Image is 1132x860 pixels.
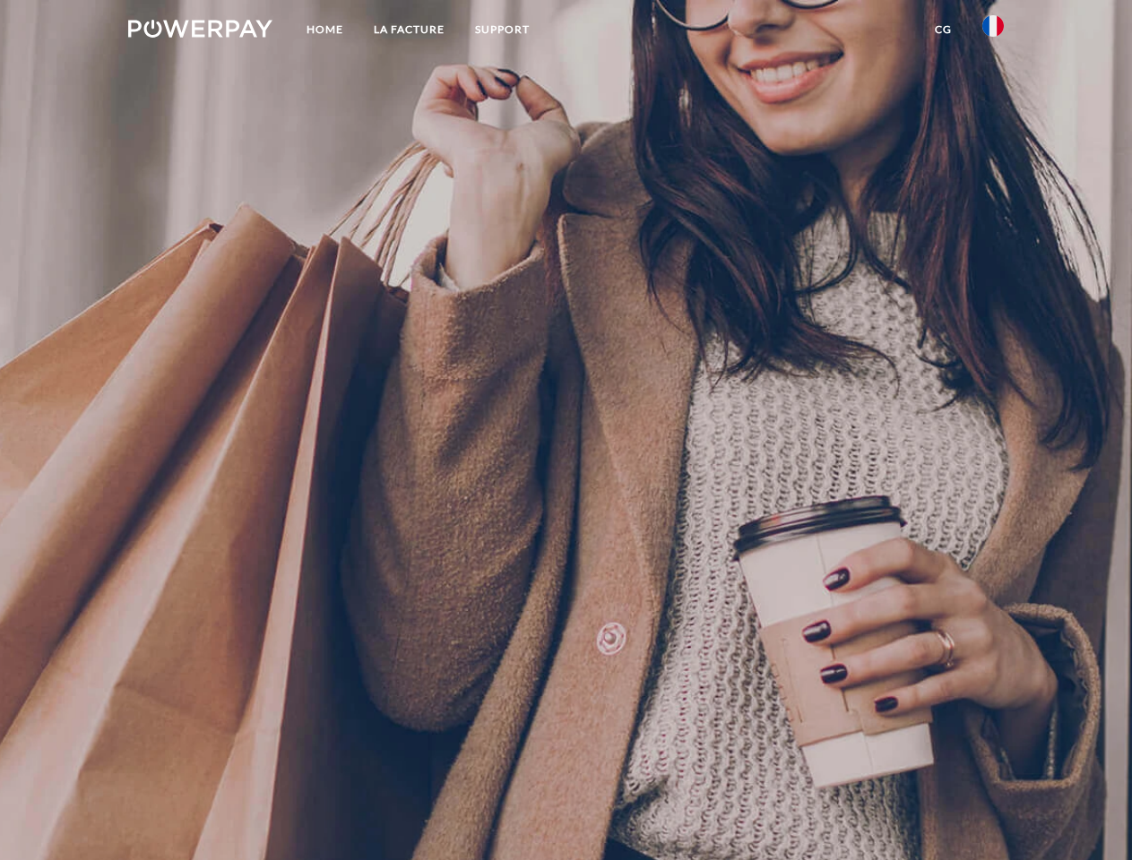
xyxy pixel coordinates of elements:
[460,13,545,46] a: Support
[291,13,359,46] a: Home
[920,13,967,46] a: CG
[982,15,1004,37] img: fr
[359,13,460,46] a: LA FACTURE
[128,20,272,38] img: logo-powerpay-white.svg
